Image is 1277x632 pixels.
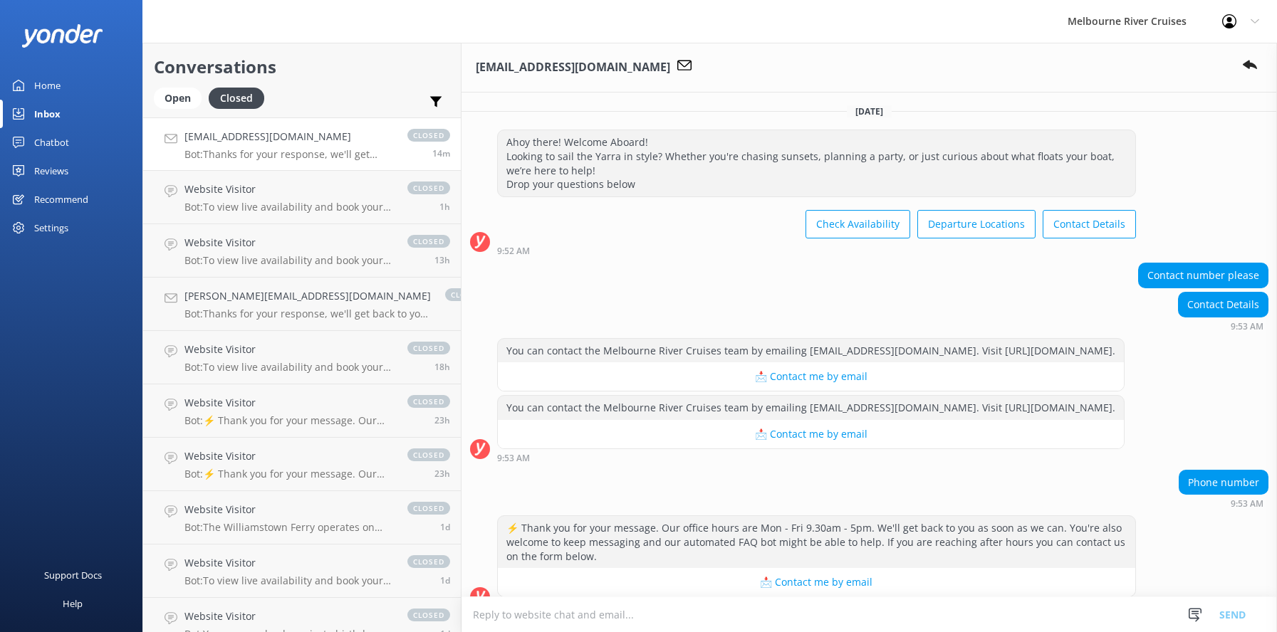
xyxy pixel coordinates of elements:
[1231,322,1263,331] strong: 9:53 AM
[847,105,892,117] span: [DATE]
[498,339,1124,363] div: You can contact the Melbourne River Cruises team by emailing [EMAIL_ADDRESS][DOMAIN_NAME]. Visit ...
[434,414,450,426] span: Sep 17 2025 10:47am (UTC +10:00) Australia/Sydney
[407,395,450,408] span: closed
[184,235,393,251] h4: Website Visitor
[407,342,450,354] span: closed
[498,396,1124,420] div: You can contact the Melbourne River Cruises team by emailing [EMAIL_ADDRESS][DOMAIN_NAME]. Visit ...
[184,148,393,161] p: Bot: Thanks for your response, we'll get back to you as soon as we can during opening hours.
[434,468,450,480] span: Sep 17 2025 10:14am (UTC +10:00) Australia/Sydney
[209,88,264,109] div: Closed
[44,561,102,589] div: Support Docs
[1179,293,1268,317] div: Contact Details
[498,568,1135,596] button: 📩 Contact me by email
[1043,210,1136,238] button: Contact Details
[34,128,69,157] div: Chatbot
[1179,470,1268,495] div: Phone number
[184,555,393,571] h4: Website Visitor
[184,254,393,267] p: Bot: To view live availability and book your Melbourne River Cruise experience, click [URL][DOMAI...
[143,171,461,224] a: Website VisitorBot:To view live availability and book your Melbourne River Cruise experience, ple...
[34,100,61,128] div: Inbox
[407,235,450,248] span: closed
[184,181,393,197] h4: Website Visitor
[432,147,450,159] span: Sep 18 2025 09:54am (UTC +10:00) Australia/Sydney
[184,574,393,587] p: Bot: To view live availability and book your Melbourne River Cruise experience, please visit: [UR...
[407,502,450,515] span: closed
[407,129,450,142] span: closed
[497,247,530,256] strong: 9:52 AM
[143,384,461,438] a: Website VisitorBot:⚡ Thank you for your message. Our office hours are Mon - Fri 9.30am - 5pm. We'...
[143,278,461,331] a: [PERSON_NAME][EMAIL_ADDRESS][DOMAIN_NAME]Bot:Thanks for your response, we'll get back to you as s...
[1139,263,1268,288] div: Contact number please
[407,609,450,621] span: closed
[407,555,450,568] span: closed
[407,181,450,194] span: closed
[407,448,450,461] span: closed
[21,24,103,48] img: yonder-white-logo.png
[184,468,393,480] p: Bot: ⚡ Thank you for your message. Our office hours are Mon - Fri 9.30am - 5pm. We'll get back to...
[34,71,61,100] div: Home
[497,246,1136,256] div: Sep 18 2025 09:52am (UTC +10:00) Australia/Sydney
[1231,500,1263,508] strong: 9:53 AM
[497,454,530,463] strong: 9:53 AM
[434,361,450,373] span: Sep 17 2025 03:52pm (UTC +10:00) Australia/Sydney
[184,609,393,624] h4: Website Visitor
[184,448,393,464] h4: Website Visitor
[497,453,1125,463] div: Sep 18 2025 09:53am (UTC +10:00) Australia/Sydney
[154,88,202,109] div: Open
[184,342,393,357] h4: Website Visitor
[143,117,461,171] a: [EMAIL_ADDRESS][DOMAIN_NAME]Bot:Thanks for your response, we'll get back to you as soon as we can...
[917,210,1036,238] button: Departure Locations
[184,201,393,214] p: Bot: To view live availability and book your Melbourne River Cruise experience, please visit [URL...
[184,361,393,374] p: Bot: To view live availability and book your Melbourne River Cruise experience, please visit [URL...
[476,58,670,77] h3: [EMAIL_ADDRESS][DOMAIN_NAME]
[184,414,393,427] p: Bot: ⚡ Thank you for your message. Our office hours are Mon - Fri 9.30am - 5pm. We'll get back to...
[445,288,488,301] span: closed
[34,157,68,185] div: Reviews
[439,201,450,213] span: Sep 18 2025 08:10am (UTC +10:00) Australia/Sydney
[184,521,393,534] p: Bot: The Williamstown Ferry operates on weekends and some public holidays, with daily services du...
[63,589,83,618] div: Help
[440,574,450,586] span: Sep 16 2025 07:59pm (UTC +10:00) Australia/Sydney
[154,53,450,80] h2: Conversations
[1179,498,1268,508] div: Sep 18 2025 09:53am (UTC +10:00) Australia/Sydney
[184,129,393,144] h4: [EMAIL_ADDRESS][DOMAIN_NAME]
[143,544,461,598] a: Website VisitorBot:To view live availability and book your Melbourne River Cruise experience, ple...
[498,516,1135,568] div: ⚡ Thank you for your message. Our office hours are Mon - Fri 9.30am - 5pm. We'll get back to you ...
[498,420,1124,448] button: 📩 Contact me by email
[184,288,431,304] h4: [PERSON_NAME][EMAIL_ADDRESS][DOMAIN_NAME]
[143,224,461,278] a: Website VisitorBot:To view live availability and book your Melbourne River Cruise experience, cli...
[806,210,910,238] button: Check Availability
[143,331,461,384] a: Website VisitorBot:To view live availability and book your Melbourne River Cruise experience, ple...
[1178,321,1268,331] div: Sep 18 2025 09:53am (UTC +10:00) Australia/Sydney
[34,185,88,214] div: Recommend
[143,438,461,491] a: Website VisitorBot:⚡ Thank you for your message. Our office hours are Mon - Fri 9.30am - 5pm. We'...
[440,521,450,533] span: Sep 17 2025 08:59am (UTC +10:00) Australia/Sydney
[184,502,393,517] h4: Website Visitor
[184,307,431,320] p: Bot: Thanks for your response, we'll get back to you as soon as we can during opening hours.
[498,130,1135,196] div: Ahoy there! Welcome Aboard! Looking to sail the Yarra in style? Whether you're chasing sunsets, p...
[434,254,450,266] span: Sep 17 2025 08:31pm (UTC +10:00) Australia/Sydney
[184,395,393,411] h4: Website Visitor
[498,362,1124,391] button: 📩 Contact me by email
[209,90,271,105] a: Closed
[143,491,461,544] a: Website VisitorBot:The Williamstown Ferry operates on weekends and some public holidays, with dai...
[34,214,68,242] div: Settings
[154,90,209,105] a: Open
